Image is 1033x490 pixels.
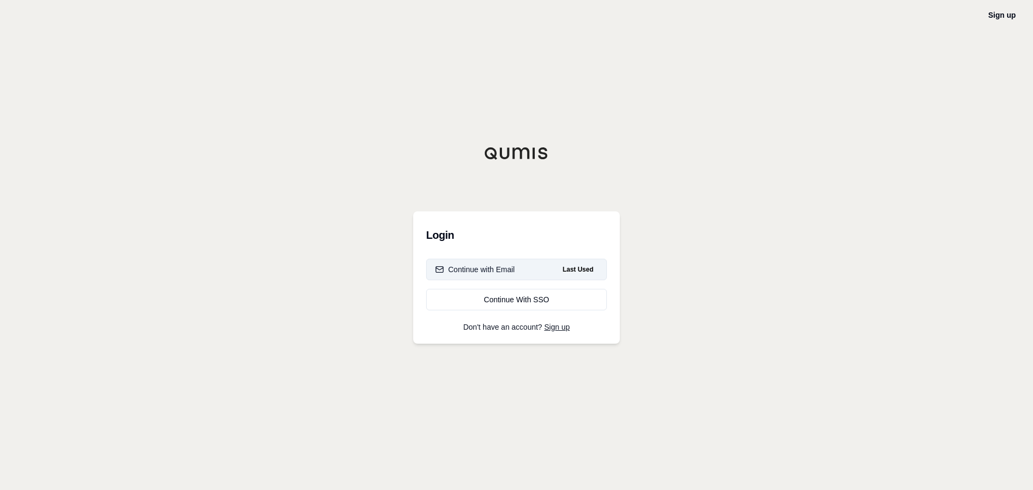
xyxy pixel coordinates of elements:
[426,259,607,280] button: Continue with EmailLast Used
[544,323,570,331] a: Sign up
[435,264,515,275] div: Continue with Email
[426,289,607,310] a: Continue With SSO
[988,11,1016,19] a: Sign up
[558,263,598,276] span: Last Used
[426,224,607,246] h3: Login
[484,147,549,160] img: Qumis
[426,323,607,331] p: Don't have an account?
[435,294,598,305] div: Continue With SSO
